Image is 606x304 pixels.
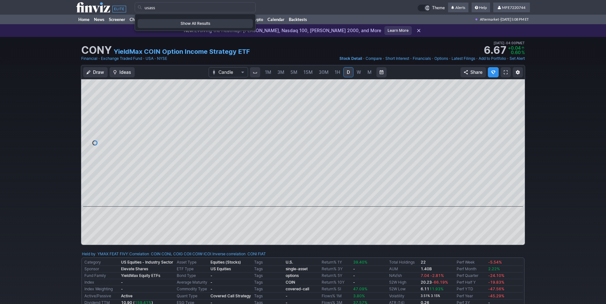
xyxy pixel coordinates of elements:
[316,67,332,77] a: 30M
[353,286,367,291] span: 47.09%
[184,251,191,257] a: COII
[513,67,523,77] button: Chart Settings
[320,266,352,272] td: Return% 3Y
[353,280,355,285] b: -
[129,251,149,256] a: Correlation
[343,67,353,77] a: D
[175,279,209,286] td: Average Maturity
[265,69,271,75] span: 1M
[357,69,361,75] span: W
[363,55,365,62] span: •
[335,69,340,75] span: 1H
[421,280,448,285] b: 20.23
[521,50,525,55] span: %
[288,67,300,77] a: 5M
[339,56,362,61] span: Stock Detail
[253,259,284,266] td: Tags
[157,55,167,62] a: NYSE
[184,27,381,34] p: Evolving the Heatmap: [PERSON_NAME], Nasdaq 100, [PERSON_NAME] 2000, and More
[92,15,107,24] a: News
[455,279,487,286] td: Perf Half Y
[382,55,385,62] span: •
[101,55,142,62] a: Exchange Traded Fund
[290,69,297,75] span: 5M
[502,5,525,10] span: MFE7220744
[421,286,444,291] b: 6.11
[262,67,274,77] a: 1M
[120,251,128,257] a: FIVY
[175,293,209,300] td: Quant Type
[460,67,486,77] button: Share
[121,266,148,271] b: Elevate Shares
[83,293,120,300] td: Active/Passive
[258,251,266,257] a: FIAT
[421,273,429,278] span: 7.04
[488,260,502,265] span: -5.54%
[480,15,501,24] span: Aftermarket ·
[286,273,299,278] b: options
[210,266,231,271] b: US Equities
[121,260,173,265] b: US Equities - Industry Sector
[286,260,293,265] b: U.S.
[320,272,352,279] td: Return% 5Y
[253,293,284,300] td: Tags
[376,67,387,77] button: Range
[121,273,160,278] b: YieldMax Equity ETFs
[448,3,468,13] a: Alerts
[83,259,120,266] td: Category
[253,279,284,286] td: Tags
[81,45,112,55] h1: CONY
[432,280,448,285] span: -66.19%
[286,280,295,285] a: COIN
[274,67,287,77] a: 3M
[107,15,127,24] a: Screener
[421,294,440,298] small: 3.51% 3.15%
[364,67,374,77] a: M
[385,55,409,62] a: Short Interest
[210,273,212,278] b: -
[265,15,287,24] a: Calendar
[339,55,362,62] a: Stock Detail
[83,286,120,293] td: Index Weighting
[83,266,120,272] td: Sponsor
[151,251,160,257] a: COIN
[413,55,431,62] a: Financials
[366,55,382,62] a: Compare
[83,279,120,286] td: Index
[203,251,211,257] a: ICOI
[210,280,212,285] b: -
[83,272,120,279] td: Fund Family
[367,69,372,75] span: M
[253,286,284,293] td: Tags
[347,69,350,75] span: D
[452,56,475,61] span: Latest Filings
[501,67,511,77] a: Fullscreen
[472,3,490,13] a: Help
[320,293,352,300] td: Flows% 1M
[286,293,288,298] b: -
[175,286,209,293] td: Commodity Type
[384,26,412,35] a: Learn More
[128,251,211,257] div: | :
[431,55,434,62] span: •
[175,266,209,272] td: ETF Type
[212,251,246,256] a: Inverse correlation
[488,266,500,271] span: 2.22%
[210,260,241,265] b: Equities (Stocks)
[248,15,265,24] a: Crypto
[140,20,250,27] span: Show All Results
[286,266,308,271] a: single-asset
[82,251,128,257] div: :
[421,266,432,271] b: 1.40B
[81,55,97,62] a: Financial
[143,55,145,62] span: •
[110,67,135,77] button: Ideas
[210,286,212,291] b: -
[83,67,108,77] button: Draw
[504,40,506,46] span: •
[484,45,507,55] strong: 6.67
[301,67,316,77] a: 15M
[410,55,412,62] span: •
